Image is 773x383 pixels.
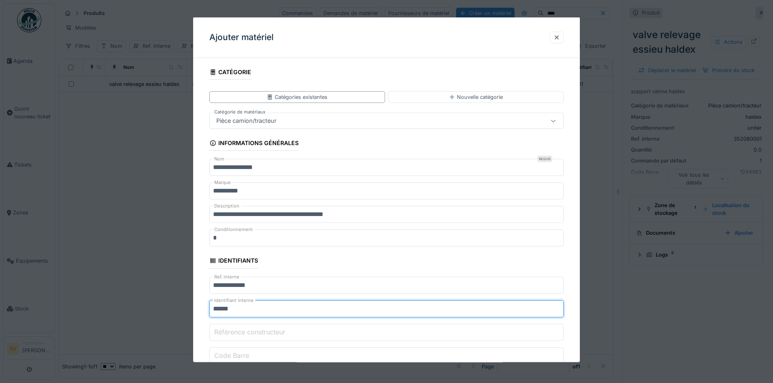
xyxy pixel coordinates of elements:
[213,350,251,360] label: Code Barre
[537,156,552,162] div: Requis
[213,203,241,210] label: Description
[449,93,503,101] div: Nouvelle catégorie
[213,297,255,304] label: Identifiant interne
[213,179,233,186] label: Marque
[213,156,226,163] label: Nom
[213,226,254,233] label: Conditionnement
[213,109,267,116] label: Catégorie de matériaux
[209,255,258,268] div: Identifiants
[213,327,287,336] label: Référence constructeur
[267,93,327,101] div: Catégories existantes
[209,32,273,43] h3: Ajouter matériel
[209,66,251,80] div: Catégorie
[213,116,280,125] div: Pièce camion/tracteur
[209,137,299,151] div: Informations générales
[213,273,241,280] label: Ref. interne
